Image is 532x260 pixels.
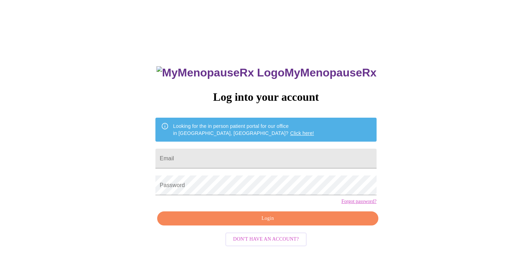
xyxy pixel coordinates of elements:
[290,130,314,136] a: Click here!
[225,233,307,246] button: Don't have an account?
[155,91,376,104] h3: Log into your account
[157,211,378,226] button: Login
[165,214,370,223] span: Login
[341,199,377,204] a: Forgot password?
[224,236,308,242] a: Don't have an account?
[156,66,284,79] img: MyMenopauseRx Logo
[156,66,377,79] h3: MyMenopauseRx
[233,235,299,244] span: Don't have an account?
[173,120,314,140] div: Looking for the in person patient portal for our office in [GEOGRAPHIC_DATA], [GEOGRAPHIC_DATA]?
